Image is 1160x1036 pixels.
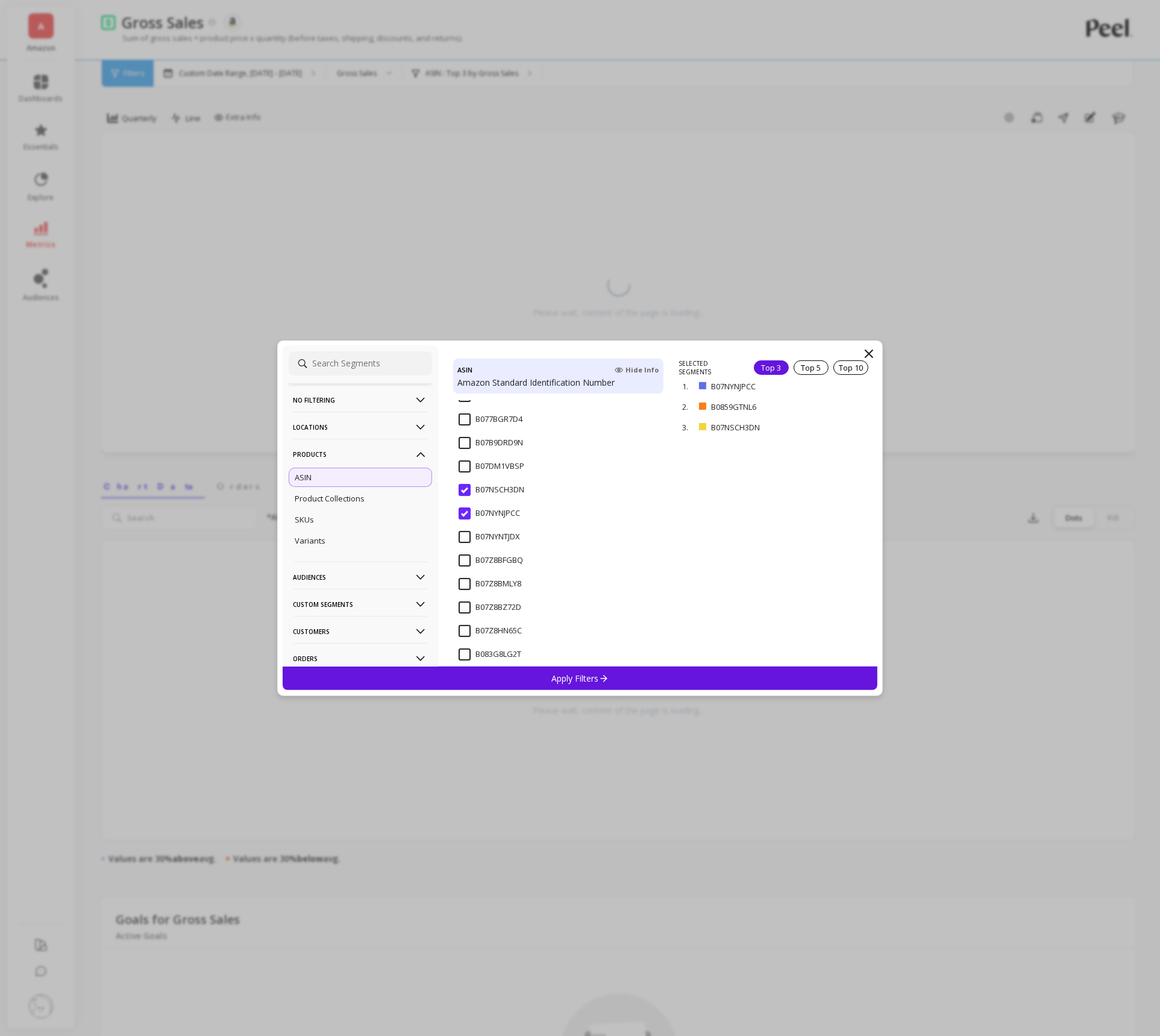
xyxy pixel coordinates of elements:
[293,589,427,620] p: Custom Segments
[459,554,523,567] span: B07Z8BFGBQ
[459,437,523,449] span: B07B9DRD9N
[295,472,312,483] p: ASIN
[711,381,813,392] p: B07NYNJPCC
[289,351,432,375] input: Search Segments
[459,413,522,425] span: B077BGR7D4
[459,390,521,402] span: B073T1GS78
[682,401,694,412] p: 2.
[295,514,315,525] p: SKUs
[711,401,813,412] p: B0859GTNL6
[459,648,521,661] span: B083G8LG2T
[295,493,365,504] p: Product Collections
[459,578,521,590] span: B07Z8BMLY8
[293,412,427,442] p: Locations
[711,422,815,433] p: B07NSCH3DN
[459,484,524,496] span: B07NSCH3DN
[293,643,427,674] p: Orders
[833,360,868,375] div: Top 10
[754,360,789,375] div: Top 3
[458,363,473,377] h4: ASIN
[682,422,694,433] p: 3.
[295,535,326,546] p: Variants
[293,439,427,469] p: Products
[293,562,427,592] p: Audiences
[459,531,520,543] span: B07NYNTJDX
[458,377,659,389] p: Amazon Standard Identification Number
[293,616,427,647] p: Customers
[293,385,427,415] p: No filtering
[794,360,829,375] div: Top 5
[459,460,524,472] span: B07DM1VBSP
[459,507,520,520] span: B07NYNJPCC
[459,601,521,614] span: B07Z8BZ72D
[459,625,522,637] span: B07Z8HN65C
[679,359,739,376] p: SELECTED SEGMENTS
[615,365,659,375] span: Hide Info
[682,381,694,392] p: 1.
[551,673,609,684] p: Apply Filters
